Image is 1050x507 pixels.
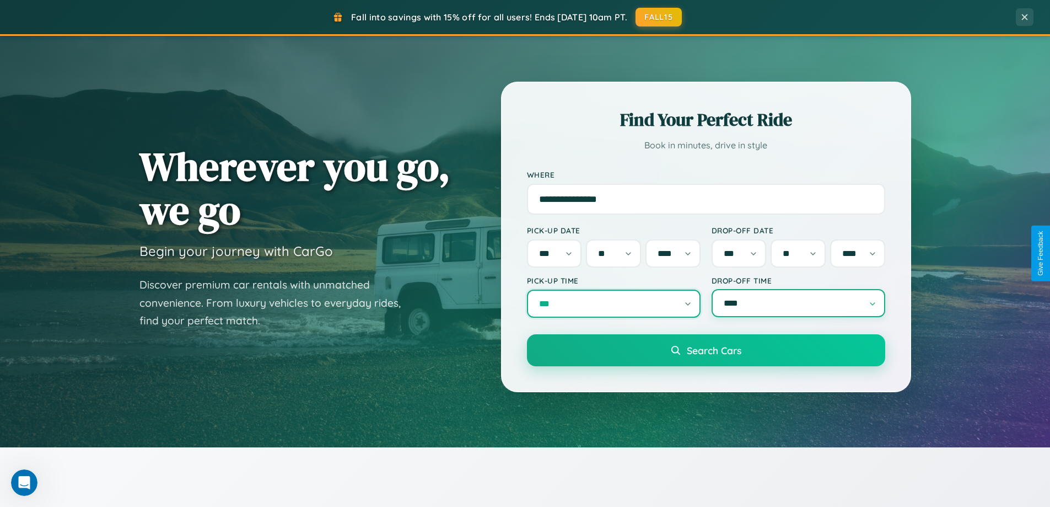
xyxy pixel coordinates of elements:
[11,469,37,496] iframe: Intercom live chat
[636,8,682,26] button: FALL15
[351,12,627,23] span: Fall into savings with 15% off for all users! Ends [DATE] 10am PT.
[1037,231,1044,276] div: Give Feedback
[527,108,885,132] h2: Find Your Perfect Ride
[527,137,885,153] p: Book in minutes, drive in style
[139,145,450,232] h1: Wherever you go, we go
[527,170,885,179] label: Where
[712,276,885,285] label: Drop-off Time
[687,344,741,356] span: Search Cars
[527,334,885,366] button: Search Cars
[527,226,701,235] label: Pick-up Date
[712,226,885,235] label: Drop-off Date
[527,276,701,285] label: Pick-up Time
[139,243,333,259] h3: Begin your journey with CarGo
[139,276,415,330] p: Discover premium car rentals with unmatched convenience. From luxury vehicles to everyday rides, ...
